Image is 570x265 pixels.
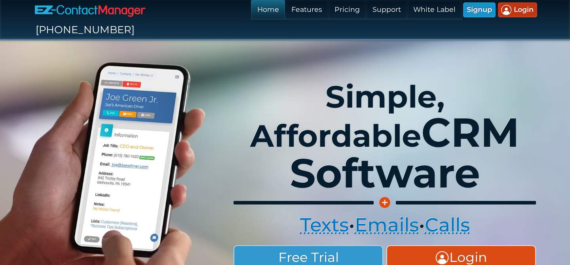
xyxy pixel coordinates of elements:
[355,214,419,236] a: Emails
[35,4,146,17] img: EZ-ContactManager
[228,211,541,240] div: • •
[290,110,520,197] big: CRM Software
[463,2,495,17] a: Signup
[36,24,135,36] span: [PHONE_NUMBER]
[425,214,470,236] a: Calls
[498,2,537,17] a: Login
[228,82,541,194] h1: Simple, Affordable
[300,214,349,236] a: Texts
